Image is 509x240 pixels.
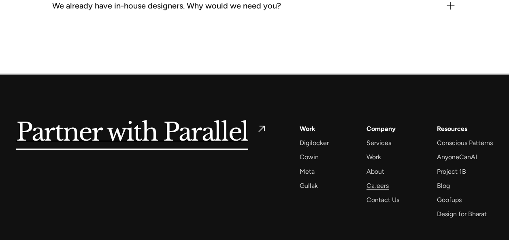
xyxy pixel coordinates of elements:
[437,137,493,148] a: Conscious Patterns
[437,194,462,205] a: Goofups
[366,152,381,162] a: Work
[16,123,267,142] a: Partner with Parallel
[300,152,319,162] a: Cowin
[437,152,477,162] a: AnyoneCanAI
[366,166,384,177] a: About
[366,194,399,205] a: Contact Us
[366,123,396,134] a: Company
[300,123,315,134] a: Work
[366,137,391,148] a: Services
[437,180,450,191] a: Blog
[300,137,329,148] a: Digilocker
[437,166,466,177] a: Project 1B
[437,123,467,134] div: Resources
[437,208,487,219] a: Design for Bharat
[366,180,389,191] a: Careers
[16,123,248,142] h5: Partner with Parallel
[300,180,318,191] a: Gullak
[300,166,315,177] a: Meta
